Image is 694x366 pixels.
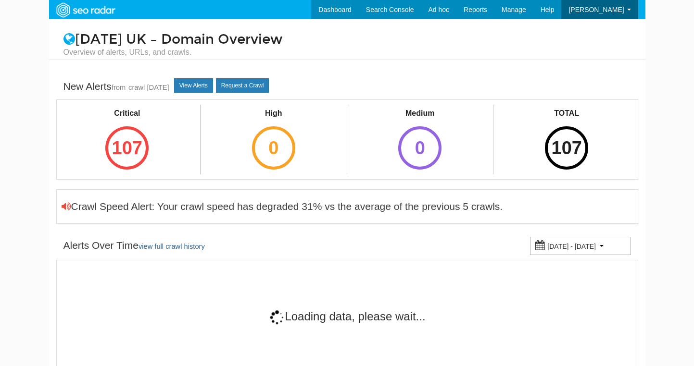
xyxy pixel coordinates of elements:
div: Critical [97,108,157,119]
img: 11-4dc14fe5df68d2ae899e237faf9264d6df02605dd655368cb856cd6ce75c7573.gif [269,310,285,325]
a: crawl [DATE] [128,84,169,91]
div: Medium [390,108,450,119]
span: Ad hoc [428,6,449,13]
div: High [243,108,304,119]
h1: [DATE] UK – Domain Overview [56,32,638,58]
span: Loading data, please wait... [269,310,425,323]
div: Alerts Over Time [63,238,205,254]
div: 0 [398,126,442,170]
span: Help [541,6,555,13]
a: View Alerts [174,78,213,93]
small: [DATE] - [DATE] [547,243,596,250]
small: Overview of alerts, URLs, and crawls. [63,47,631,58]
div: 0 [252,126,295,170]
small: from [112,84,126,91]
a: Request a Crawl [216,78,269,93]
div: TOTAL [536,108,597,119]
span: [PERSON_NAME] [568,6,624,13]
span: Reports [464,6,487,13]
div: Crawl Speed Alert: Your crawl speed has degraded 31% vs the average of the previous 5 crawls. [62,199,503,214]
div: 107 [105,126,149,170]
img: SEORadar [52,1,119,19]
a: view full crawl history [139,243,205,250]
div: New Alerts [63,79,169,95]
span: Manage [502,6,526,13]
div: 107 [545,126,588,170]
